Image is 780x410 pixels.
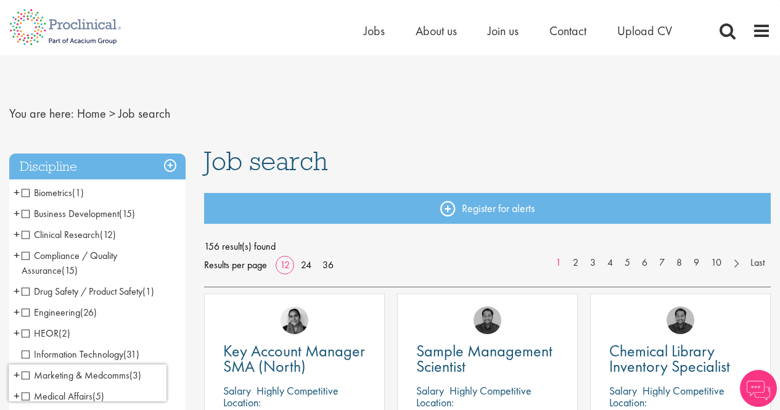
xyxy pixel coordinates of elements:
[281,306,308,334] img: Anjali Parbhu
[670,256,688,270] a: 8
[653,256,671,270] a: 7
[14,324,20,342] span: +
[416,395,454,409] span: Location:
[22,285,142,298] span: Drug Safety / Product Safety
[72,186,84,199] span: (1)
[22,348,123,361] span: Information Technology
[364,23,385,39] a: Jobs
[416,383,444,398] span: Salary
[609,340,730,377] span: Chemical Library Inventory Specialist
[549,23,586,39] a: Contact
[14,303,20,321] span: +
[77,105,106,121] a: breadcrumb link
[609,383,637,398] span: Salary
[142,285,154,298] span: (1)
[22,228,116,241] span: Clinical Research
[9,154,186,180] h3: Discipline
[223,343,366,374] a: Key Account Manager SMA (North)
[9,364,166,401] iframe: reCAPTCHA
[22,207,135,220] span: Business Development
[223,340,365,377] span: Key Account Manager SMA (North)
[14,183,20,202] span: +
[22,228,100,241] span: Clinical Research
[667,306,694,334] img: Mike Raletz
[204,193,771,224] a: Register for alerts
[14,282,20,300] span: +
[14,246,20,264] span: +
[636,256,654,270] a: 6
[318,258,338,271] a: 36
[705,256,728,270] a: 10
[14,204,20,223] span: +
[118,105,170,121] span: Job search
[22,186,84,199] span: Biometrics
[22,285,154,298] span: Drug Safety / Product Safety
[416,343,559,374] a: Sample Management Scientist
[740,370,777,407] img: Chatbot
[80,306,97,319] span: (26)
[567,256,585,270] a: 2
[22,306,97,319] span: Engineering
[618,256,636,270] a: 5
[22,306,80,319] span: Engineering
[22,207,119,220] span: Business Development
[14,225,20,244] span: +
[276,258,294,271] a: 12
[223,395,261,409] span: Location:
[609,343,752,374] a: Chemical Library Inventory Specialist
[204,144,328,178] span: Job search
[22,348,139,361] span: Information Technology
[609,395,647,409] span: Location:
[584,256,602,270] a: 3
[549,256,567,270] a: 1
[488,23,519,39] a: Join us
[22,327,59,340] span: HEOR
[9,105,74,121] span: You are here:
[62,264,78,277] span: (15)
[59,327,70,340] span: (2)
[100,228,116,241] span: (12)
[416,340,552,377] span: Sample Management Scientist
[257,383,339,398] p: Highly Competitive
[688,256,705,270] a: 9
[123,348,139,361] span: (31)
[297,258,316,271] a: 24
[474,306,501,334] img: Mike Raletz
[450,383,532,398] p: Highly Competitive
[617,23,672,39] a: Upload CV
[642,383,725,398] p: Highly Competitive
[22,327,70,340] span: HEOR
[223,383,251,398] span: Salary
[204,256,267,274] span: Results per page
[119,207,135,220] span: (15)
[204,237,771,256] span: 156 result(s) found
[416,23,457,39] a: About us
[109,105,115,121] span: >
[744,256,771,270] a: Last
[601,256,619,270] a: 4
[22,249,117,277] span: Compliance / Quality Assurance
[22,186,72,199] span: Biometrics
